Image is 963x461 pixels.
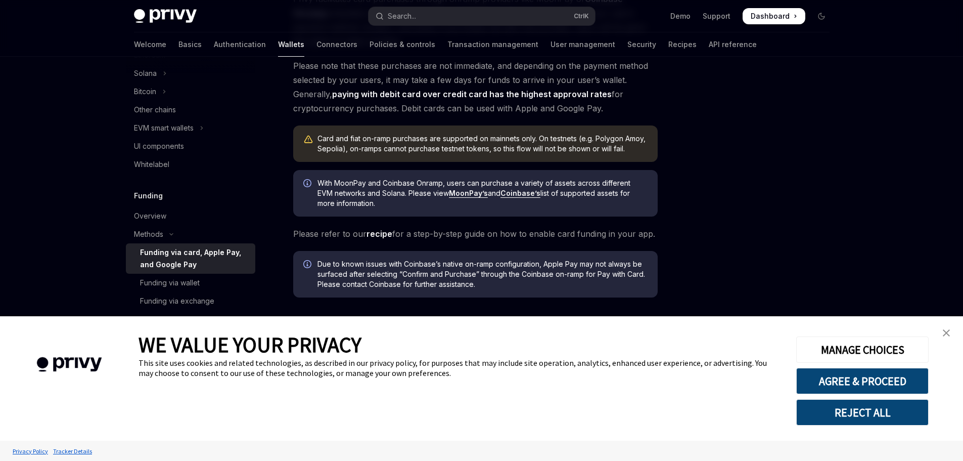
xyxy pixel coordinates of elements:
[126,243,255,274] a: Funding via card, Apple Pay, and Google Pay
[139,331,361,358] span: WE VALUE YOUR PRIVACY
[278,32,304,57] a: Wallets
[139,358,781,378] div: This site uses cookies and related technologies, as described in our privacy policy, for purposes...
[140,246,249,271] div: Funding via card, Apple Pay, and Google Pay
[126,82,255,101] button: Toggle Bitcoin section
[551,32,615,57] a: User management
[126,225,255,243] button: Toggle Methods section
[303,135,313,145] svg: Warning
[303,260,313,270] svg: Info
[316,32,357,57] a: Connectors
[126,119,255,137] button: Toggle EVM smart wallets section
[796,337,929,363] button: MANAGE CHOICES
[317,259,648,289] span: Due to known issues with Coinbase’s native on-ramp configuration, Apple Pay may not always be sur...
[317,178,648,208] span: With MoonPay and Coinbase Onramp, users can purchase a variety of assets across different EVM net...
[134,67,157,79] div: Solana
[670,11,691,21] a: Demo
[126,274,255,292] a: Funding via wallet
[51,442,95,460] a: Tracker Details
[668,32,697,57] a: Recipes
[293,59,658,115] span: Please note that these purchases are not immediate, and depending on the payment method selected ...
[126,137,255,155] a: UI components
[447,32,538,57] a: Transaction management
[126,310,255,328] a: Funding via bank account
[140,313,226,325] div: Funding via bank account
[134,210,166,222] div: Overview
[126,155,255,174] a: Whitelabel
[574,12,589,20] span: Ctrl K
[303,179,313,189] svg: Info
[214,32,266,57] a: Authentication
[369,7,595,25] button: Open search
[126,101,255,119] a: Other chains
[134,190,163,202] h5: Funding
[15,343,123,387] img: company logo
[813,8,830,24] button: Toggle dark mode
[796,399,929,426] button: REJECT ALL
[134,140,184,152] div: UI components
[126,207,255,225] a: Overview
[140,295,214,307] div: Funding via exchange
[366,229,392,239] a: recipe
[126,64,255,82] button: Toggle Solana section
[370,32,435,57] a: Policies & controls
[943,329,950,337] img: close banner
[751,11,790,21] span: Dashboard
[10,442,51,460] a: Privacy Policy
[134,32,166,57] a: Welcome
[936,323,956,343] a: close banner
[293,227,658,241] span: Please refer to our for a step-by-step guide on how to enable card funding in your app.
[703,11,730,21] a: Support
[134,228,163,240] div: Methods
[140,277,200,289] div: Funding via wallet
[178,32,202,57] a: Basics
[332,89,612,99] strong: paying with debit card over credit card has the highest approval rates
[709,32,757,57] a: API reference
[796,368,929,394] button: AGREE & PROCEED
[388,10,416,22] div: Search...
[134,86,156,98] div: Bitcoin
[134,122,194,134] div: EVM smart wallets
[500,189,540,198] a: Coinbase’s
[627,32,656,57] a: Security
[743,8,805,24] a: Dashboard
[449,189,488,198] a: MoonPay’s
[317,134,648,154] div: Card and fiat on-ramp purchases are supported on mainnets only. On testnets (e.g. Polygon Amoy, S...
[134,158,169,171] div: Whitelabel
[134,104,176,116] div: Other chains
[126,292,255,310] a: Funding via exchange
[134,9,197,23] img: dark logo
